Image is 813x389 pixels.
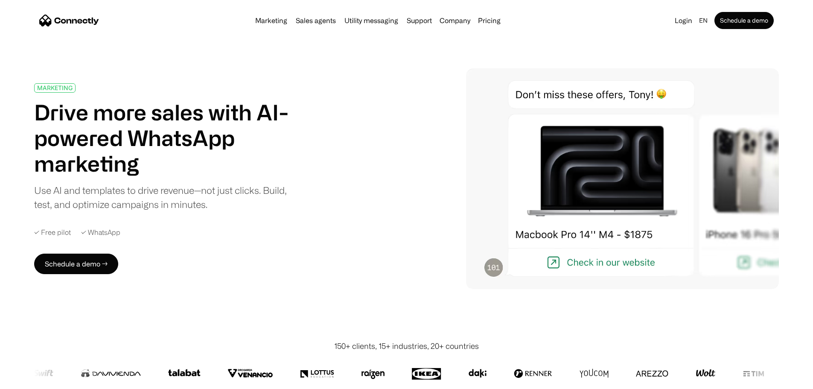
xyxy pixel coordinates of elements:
[34,254,118,274] a: Schedule a demo →
[252,17,291,24] a: Marketing
[475,17,504,24] a: Pricing
[34,99,298,176] h1: Drive more sales with AI-powered WhatsApp marketing
[34,183,298,211] div: Use AI and templates to drive revenue—not just clicks. Build, test, and optimize campaigns in min...
[9,373,51,386] aside: Language selected: English
[334,340,479,352] div: 150+ clients, 15+ industries, 20+ countries
[440,15,470,26] div: Company
[437,15,473,26] div: Company
[17,374,51,386] ul: Language list
[671,15,696,26] a: Login
[696,15,713,26] div: en
[292,17,339,24] a: Sales agents
[34,228,71,237] div: ✓ Free pilot
[81,228,120,237] div: ✓ WhatsApp
[341,17,402,24] a: Utility messaging
[403,17,435,24] a: Support
[714,12,774,29] a: Schedule a demo
[39,14,99,27] a: home
[37,85,73,91] div: MARKETING
[699,15,708,26] div: en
